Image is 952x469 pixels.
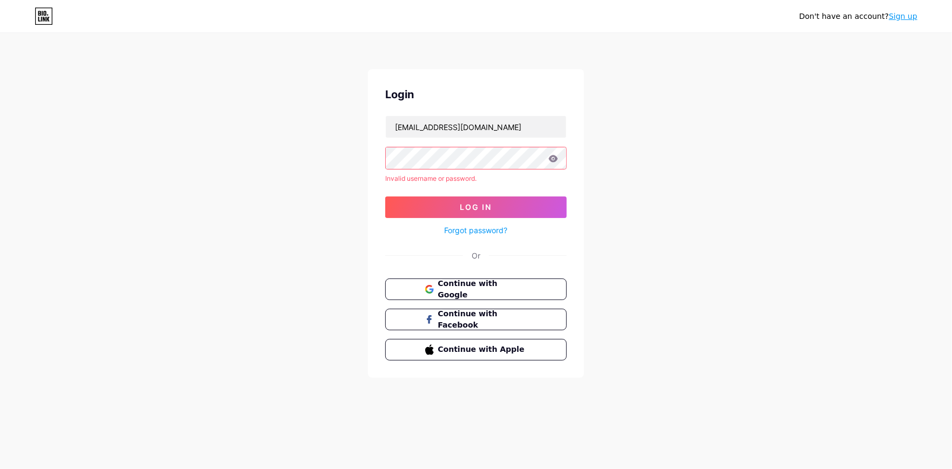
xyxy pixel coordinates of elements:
img: tab_keywords_by_traffic_grey.svg [108,63,116,71]
div: Or [472,250,480,261]
div: Don't have an account? [799,11,917,22]
img: website_grey.svg [17,28,26,37]
div: Invalid username or password. [385,174,567,183]
div: Domain: [DOMAIN_NAME] [28,28,119,37]
a: Forgot password? [445,225,508,236]
a: Sign up [889,12,917,21]
button: Log In [385,196,567,218]
input: Username [386,116,566,138]
span: Log In [460,202,492,212]
img: tab_domain_overview_orange.svg [29,63,38,71]
button: Continue with Apple [385,339,567,361]
button: Continue with Facebook [385,309,567,330]
span: Continue with Facebook [438,308,527,331]
div: Login [385,86,567,103]
span: Continue with Google [438,278,527,301]
button: Continue with Google [385,278,567,300]
span: Continue with Apple [438,344,527,355]
div: Keywords by Traffic [119,64,182,71]
img: logo_orange.svg [17,17,26,26]
div: Domain Overview [41,64,97,71]
div: v 4.0.25 [30,17,53,26]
